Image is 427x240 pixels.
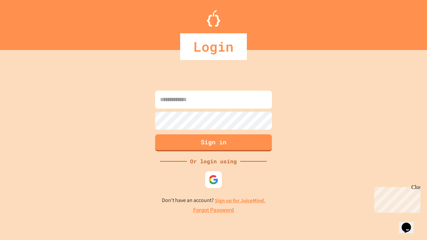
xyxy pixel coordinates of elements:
a: Sign up for JuiceMind. [215,197,266,204]
img: Logo.svg [207,10,220,27]
iframe: chat widget [399,213,420,233]
iframe: chat widget [372,184,420,213]
p: Don't have an account? [162,196,266,205]
div: Login [180,33,247,60]
div: Chat with us now!Close [3,3,46,42]
img: google-icon.svg [208,175,219,185]
button: Sign in [155,134,272,151]
div: Or login using [187,157,240,165]
a: Forgot Password [193,206,234,214]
